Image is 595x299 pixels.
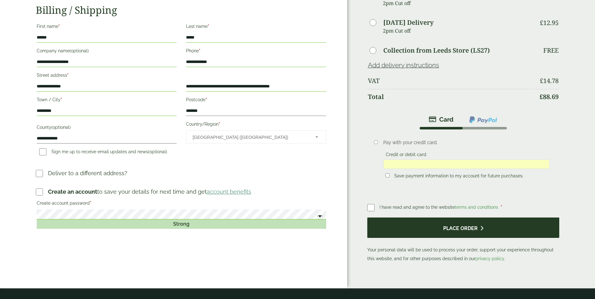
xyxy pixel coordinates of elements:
div: Strong [37,219,326,229]
label: Phone [186,46,326,57]
p: Pay with your credit card. [383,139,550,146]
span: £ [540,18,543,27]
label: Company name [37,46,177,57]
abbr: required [90,201,91,206]
span: (optional) [51,125,71,130]
iframe: Secure card payment input frame [385,161,548,167]
p: Free [543,47,559,54]
a: terms and conditions [455,205,498,210]
label: Credit or debit card [383,152,429,159]
label: Collection from Leeds Store (LS27) [383,47,490,54]
strong: Create an account [48,188,97,195]
span: £ [540,76,543,85]
p: 2pm Cut off [383,26,535,35]
a: privacy policy [475,256,504,261]
span: United Kingdom (UK) [193,131,307,144]
p: Deliver to a different address? [48,169,127,177]
bdi: 88.69 [539,92,559,101]
abbr: required [208,24,209,29]
label: First name [37,22,177,33]
label: Street address [37,71,177,81]
a: Add delivery instructions [368,61,439,69]
span: £ [539,92,543,101]
abbr: required [219,122,220,127]
p: Your personal data will be used to process your order, support your experience throughout this we... [367,218,560,263]
img: ppcp-gateway.png [469,116,498,124]
img: stripe.png [429,116,454,123]
h2: Billing / Shipping [36,4,327,16]
abbr: required [61,97,62,102]
bdi: 12.95 [540,18,559,27]
label: Postcode [186,95,326,106]
abbr: required [205,97,207,102]
label: Country/Region [186,120,326,130]
span: I have read and agree to the website [380,205,499,210]
label: Create account password [37,199,326,209]
abbr: required [67,73,69,78]
label: Save payment information to my account for future purchases. [392,173,526,180]
abbr: required [199,48,200,53]
input: Sign me up to receive email updates and news(optional) [39,148,46,155]
abbr: required [58,24,60,29]
button: Place order [367,218,560,238]
abbr: required [501,205,502,210]
th: Total [368,89,535,104]
label: Town / City [37,95,177,106]
th: VAT [368,73,535,88]
label: Sign me up to receive email updates and news [37,149,170,156]
p: to save your details for next time and get [48,187,251,196]
label: [DATE] Delivery [383,19,433,26]
a: account benefits [207,188,251,195]
span: Country/Region [186,130,326,144]
label: Last name [186,22,326,33]
span: (optional) [70,48,89,53]
span: (optional) [148,149,167,154]
label: County [37,123,177,134]
bdi: 14.78 [540,76,559,85]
